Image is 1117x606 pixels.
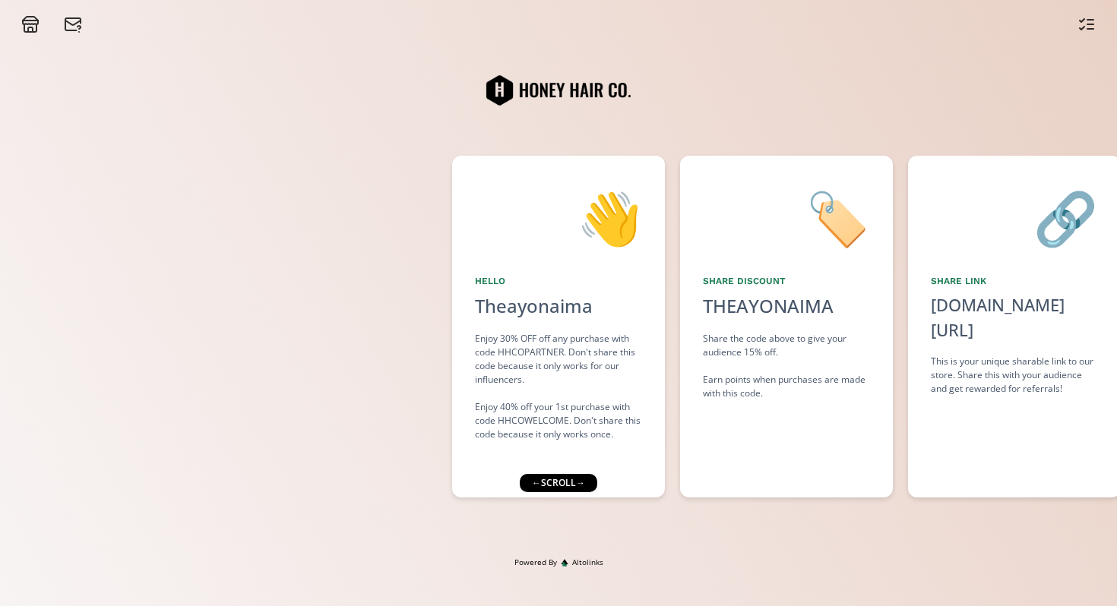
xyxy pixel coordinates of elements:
div: 🔗 [931,178,1098,256]
div: [DOMAIN_NAME][URL] [931,292,1098,342]
div: Share Link [931,274,1098,288]
div: Share Discount [703,274,870,288]
span: Powered By [514,557,557,568]
div: Enjoy 30% OFF off any purchase with code HHCOPARTNER. Don't share this code because it only works... [475,332,642,441]
span: Altolinks [572,557,603,568]
div: ← scroll → [520,474,597,492]
div: Hello [475,274,642,288]
div: This is your unique sharable link to our store. Share this with your audience and get rewarded fo... [931,355,1098,396]
div: 👋 [475,178,642,256]
div: Theayonaima [475,292,642,320]
div: THEAYONAIMA [703,292,834,320]
div: 🏷️ [703,178,870,256]
img: favicon-32x32.png [561,559,568,567]
img: QrgWYwbcqp6j [483,52,634,128]
div: Share the code above to give your audience 15% off. Earn points when purchases are made with this... [703,332,870,400]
